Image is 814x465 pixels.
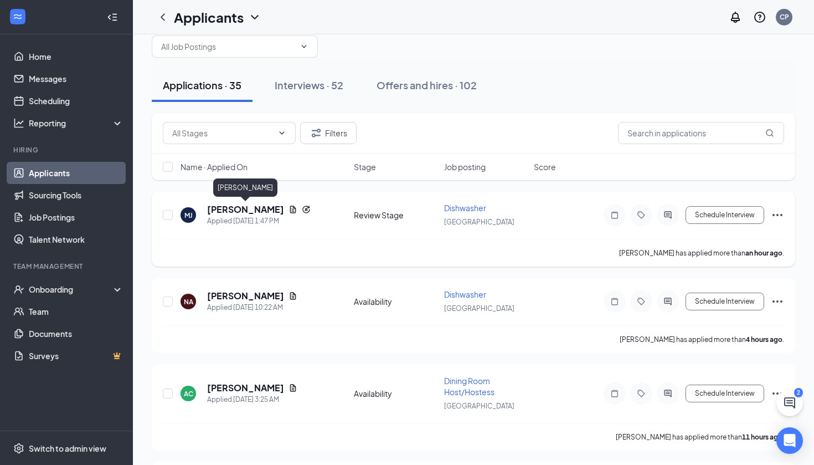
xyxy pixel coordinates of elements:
[29,206,123,228] a: Job Postings
[181,161,248,172] span: Name · Applied On
[753,11,766,24] svg: QuestionInfo
[635,297,648,306] svg: Tag
[729,11,742,24] svg: Notifications
[635,211,648,219] svg: Tag
[444,161,486,172] span: Job posting
[661,389,674,398] svg: ActiveChat
[184,389,193,398] div: AC
[300,122,357,144] button: Filter Filters
[184,211,193,220] div: MJ
[207,302,297,313] div: Applied [DATE] 10:22 AM
[661,211,674,219] svg: ActiveChat
[29,284,114,295] div: Onboarding
[29,90,123,112] a: Scheduling
[776,390,803,416] button: ChatActive
[354,388,437,399] div: Availability
[377,78,477,92] div: Offers and hires · 102
[354,209,437,221] div: Review Stage
[29,184,123,206] a: Sourcing Tools
[13,262,121,271] div: Team Management
[771,295,784,308] svg: Ellipses
[13,117,24,129] svg: Analysis
[619,248,784,258] p: [PERSON_NAME] has applied more than .
[745,249,782,257] b: an hour ago
[288,205,297,214] svg: Document
[161,40,295,53] input: All Job Postings
[661,297,674,306] svg: ActiveChat
[310,126,323,140] svg: Filter
[163,78,241,92] div: Applications · 35
[444,304,514,313] span: [GEOGRAPHIC_DATA]
[174,8,244,27] h1: Applicants
[616,432,784,442] p: [PERSON_NAME] has applied more than .
[29,162,123,184] a: Applicants
[207,290,284,302] h5: [PERSON_NAME]
[444,218,514,226] span: [GEOGRAPHIC_DATA]
[288,384,297,392] svg: Document
[29,300,123,323] a: Team
[29,68,123,90] a: Messages
[771,387,784,400] svg: Ellipses
[248,11,261,24] svg: ChevronDown
[776,427,803,454] div: Open Intercom Messenger
[29,117,124,129] div: Reporting
[300,42,308,51] svg: ChevronDown
[13,145,121,155] div: Hiring
[444,203,486,213] span: Dishwasher
[686,206,764,224] button: Schedule Interview
[746,335,782,344] b: 4 hours ago
[534,161,556,172] span: Score
[608,389,621,398] svg: Note
[742,433,782,441] b: 11 hours ago
[302,205,311,214] svg: Reapply
[207,394,297,405] div: Applied [DATE] 3:25 AM
[207,382,284,394] h5: [PERSON_NAME]
[275,78,343,92] div: Interviews · 52
[444,289,486,299] span: Dishwasher
[107,12,118,23] svg: Collapse
[794,388,803,397] div: 2
[635,389,648,398] svg: Tag
[354,161,376,172] span: Stage
[172,127,273,139] input: All Stages
[29,323,123,345] a: Documents
[686,293,764,310] button: Schedule Interview
[444,402,514,410] span: [GEOGRAPHIC_DATA]
[156,11,169,24] svg: ChevronLeft
[618,122,784,144] input: Search in applications
[783,396,796,410] svg: ChatActive
[29,345,123,367] a: SurveysCrown
[207,203,284,216] h5: [PERSON_NAME]
[288,292,297,300] svg: Document
[765,129,774,137] svg: MagnifyingGlass
[608,211,621,219] svg: Note
[620,335,784,344] p: [PERSON_NAME] has applied more than .
[780,12,789,22] div: CP
[771,208,784,222] svg: Ellipses
[29,228,123,251] a: Talent Network
[277,129,286,137] svg: ChevronDown
[184,297,193,306] div: NA
[444,376,494,397] span: Dining Room Host/Hostess
[354,296,437,307] div: Availability
[207,216,311,227] div: Applied [DATE] 1:47 PM
[29,443,106,454] div: Switch to admin view
[686,385,764,402] button: Schedule Interview
[13,443,24,454] svg: Settings
[29,45,123,68] a: Home
[608,297,621,306] svg: Note
[13,284,24,295] svg: UserCheck
[213,178,277,197] div: [PERSON_NAME]
[12,11,23,22] svg: WorkstreamLogo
